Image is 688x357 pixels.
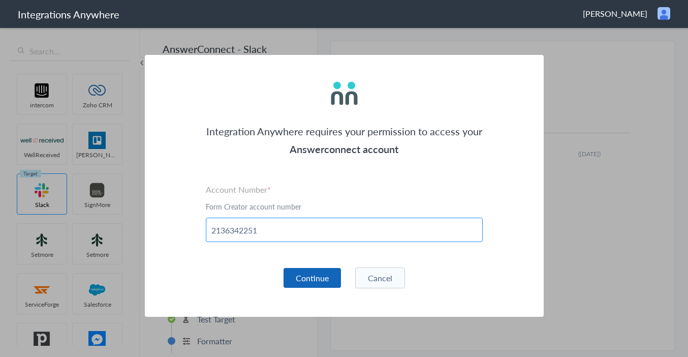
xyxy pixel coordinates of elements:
img: answerconnect-logo.svg [328,77,361,110]
button: Cancel [355,267,405,288]
p: Integration Anywhere requires your permission to access your [206,123,483,140]
button: Continue [284,268,341,288]
img: user.png [658,7,670,20]
h1: Integrations Anywhere [18,7,119,21]
span: [PERSON_NAME] [583,8,647,19]
h3: Answerconnect account [206,140,483,158]
p: Form Creator account number [206,201,483,212]
label: Account Number [206,184,483,195]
